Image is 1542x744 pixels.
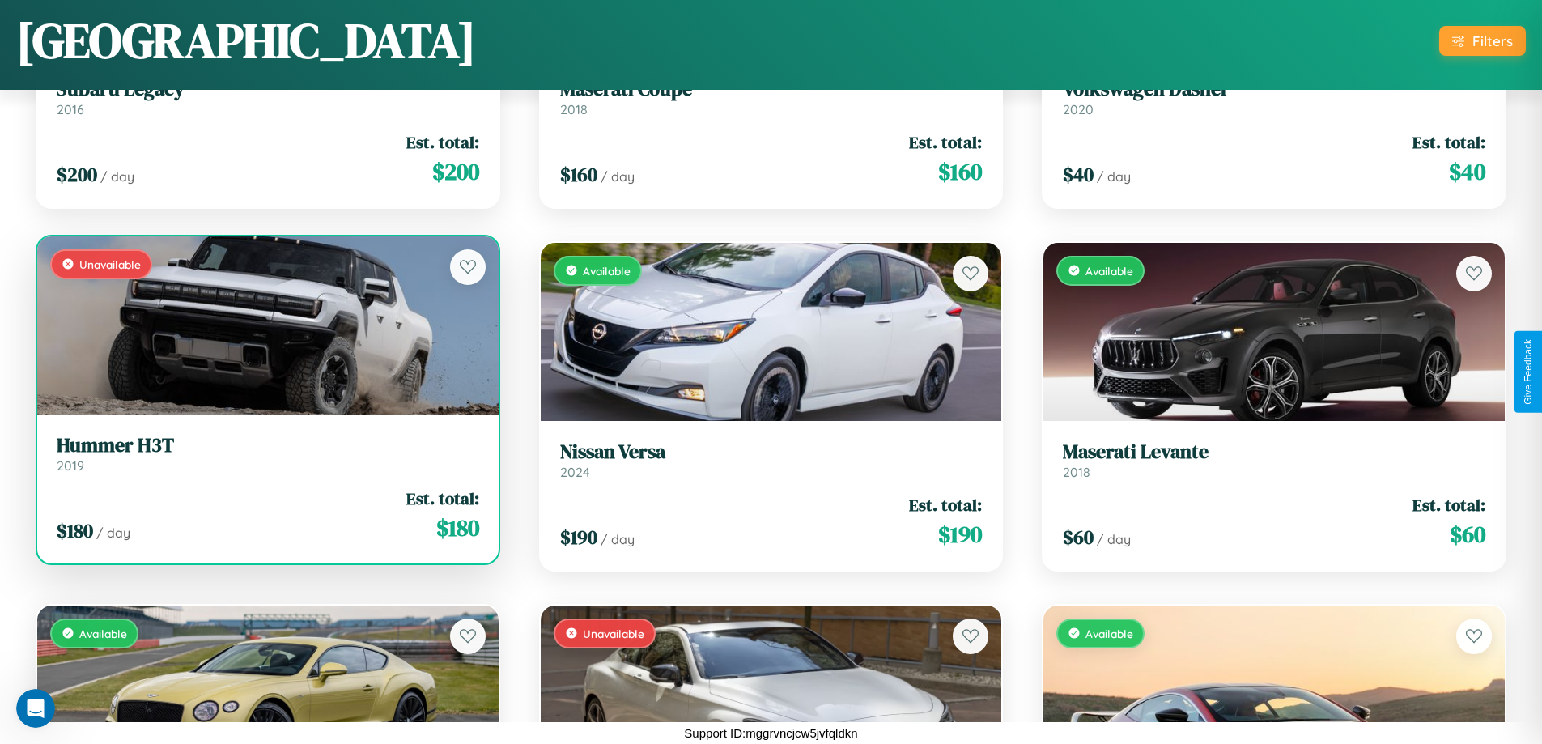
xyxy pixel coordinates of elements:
[1412,493,1485,517] span: Est. total:
[1449,155,1485,188] span: $ 40
[57,78,479,101] h3: Subaru Legacy
[601,531,635,547] span: / day
[57,161,97,188] span: $ 200
[1472,32,1513,49] div: Filters
[560,464,590,480] span: 2024
[601,168,635,185] span: / day
[1097,168,1131,185] span: / day
[1063,440,1485,464] h3: Maserati Levante
[560,78,983,101] h3: Maserati Coupe
[432,155,479,188] span: $ 200
[1439,26,1526,56] button: Filters
[1063,524,1094,551] span: $ 60
[909,130,982,154] span: Est. total:
[406,487,479,510] span: Est. total:
[1085,264,1133,278] span: Available
[560,101,588,117] span: 2018
[1063,161,1094,188] span: $ 40
[938,518,982,551] span: $ 190
[436,512,479,544] span: $ 180
[1063,101,1094,117] span: 2020
[1063,440,1485,480] a: Maserati Levante2018
[938,155,982,188] span: $ 160
[57,434,479,474] a: Hummer H3T2019
[1063,78,1485,117] a: Volkswagen Dasher2020
[560,524,597,551] span: $ 190
[1063,78,1485,101] h3: Volkswagen Dasher
[1523,339,1534,405] div: Give Feedback
[57,101,84,117] span: 2016
[79,257,141,271] span: Unavailable
[1097,531,1131,547] span: / day
[1063,464,1090,480] span: 2018
[1450,518,1485,551] span: $ 60
[79,627,127,640] span: Available
[583,264,631,278] span: Available
[100,168,134,185] span: / day
[560,161,597,188] span: $ 160
[16,689,55,728] iframe: Intercom live chat
[560,440,983,480] a: Nissan Versa2024
[583,627,644,640] span: Unavailable
[96,525,130,541] span: / day
[16,7,476,74] h1: [GEOGRAPHIC_DATA]
[57,78,479,117] a: Subaru Legacy2016
[684,722,857,744] p: Support ID: mggrvncjcw5jvfqldkn
[57,434,479,457] h3: Hummer H3T
[909,493,982,517] span: Est. total:
[406,130,479,154] span: Est. total:
[560,78,983,117] a: Maserati Coupe2018
[560,440,983,464] h3: Nissan Versa
[1412,130,1485,154] span: Est. total:
[57,517,93,544] span: $ 180
[57,457,84,474] span: 2019
[1085,627,1133,640] span: Available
